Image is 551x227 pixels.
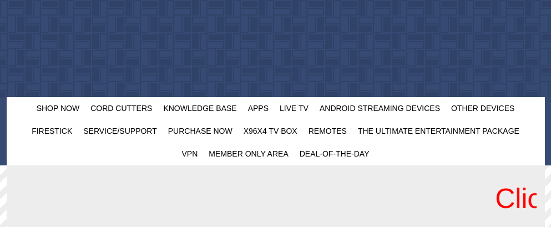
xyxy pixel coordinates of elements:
[83,127,157,135] span: Service/Support
[242,97,274,120] a: Apps
[294,143,375,165] a: Deal-Of-The-Day
[314,97,446,120] a: Android Streaming Devices
[163,104,236,113] span: Knowledge Base
[15,176,537,221] marquee: Click the appropriate link to download the VPN Client you need. Ignor any Google warnings.
[163,120,238,143] a: Purchase Now
[78,120,163,143] a: Service/Support
[203,143,294,165] a: Member Only Area
[168,127,232,135] span: Purchase Now
[309,127,347,135] span: Remotes
[26,120,78,143] a: FireStick
[358,127,519,135] span: The Ultimate Entertainment Package
[244,127,297,135] span: X96X4 TV Box
[31,97,85,120] a: Shop Now
[90,104,152,113] span: Cord Cutters
[238,120,303,143] a: X96X4 TV Box
[85,97,158,120] a: Cord Cutters
[320,104,440,113] span: Android Streaming Devices
[280,104,309,113] span: Live TV
[451,104,514,113] span: Other Devices
[446,97,520,120] a: Other Devices
[209,149,288,158] span: Member Only Area
[158,97,242,120] a: Knowledge Base
[274,97,314,120] a: Live TV
[37,104,80,113] span: Shop Now
[303,120,352,143] a: Remotes
[32,127,72,135] span: FireStick
[176,143,204,165] a: VPN
[352,120,525,143] a: The Ultimate Entertainment Package
[300,149,370,158] span: Deal-Of-The-Day
[248,104,269,113] span: Apps
[182,149,198,158] span: VPN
